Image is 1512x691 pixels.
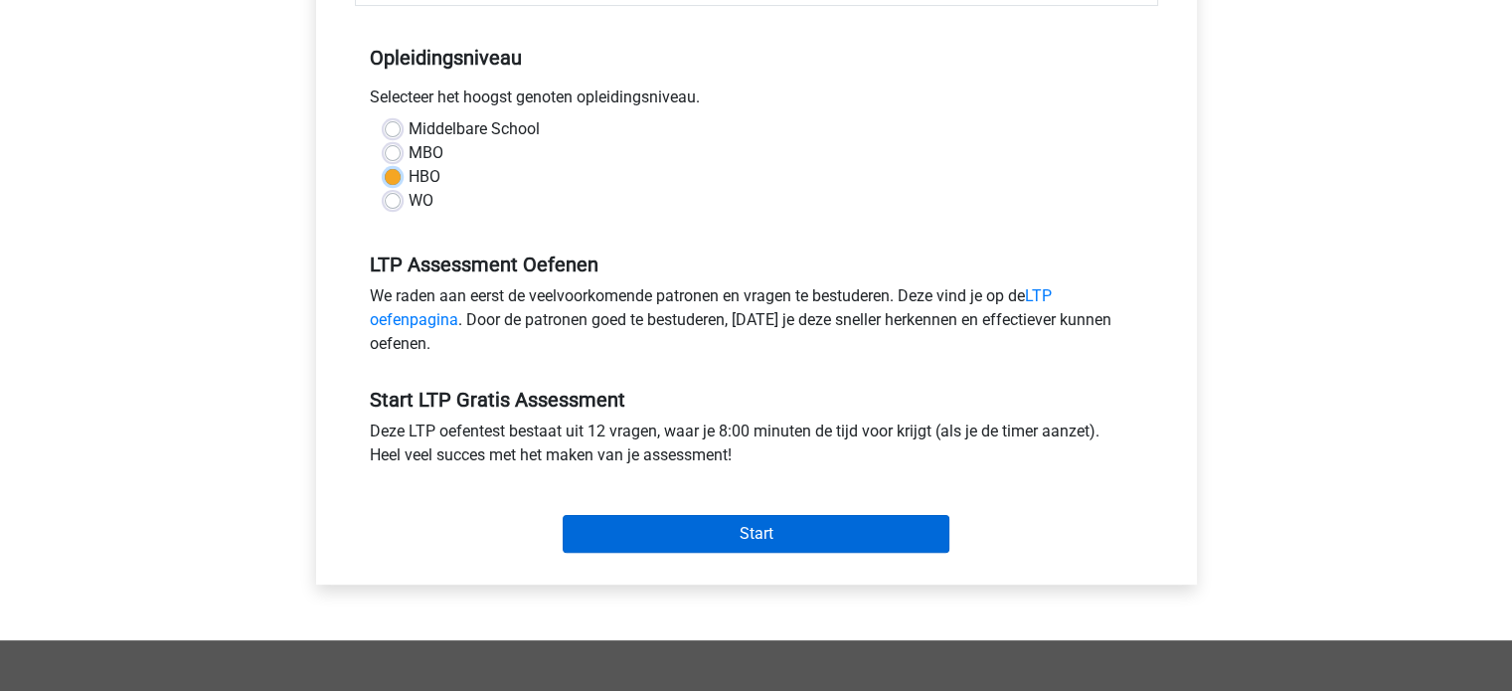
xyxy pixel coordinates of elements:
input: Start [563,515,949,553]
label: WO [409,189,433,213]
h5: Start LTP Gratis Assessment [370,388,1143,412]
div: We raden aan eerst de veelvoorkomende patronen en vragen te bestuderen. Deze vind je op de . Door... [355,284,1158,364]
h5: LTP Assessment Oefenen [370,253,1143,276]
label: Middelbare School [409,117,540,141]
div: Deze LTP oefentest bestaat uit 12 vragen, waar je 8:00 minuten de tijd voor krijgt (als je de tim... [355,420,1158,475]
div: Selecteer het hoogst genoten opleidingsniveau. [355,86,1158,117]
h5: Opleidingsniveau [370,38,1143,78]
label: MBO [409,141,443,165]
label: HBO [409,165,440,189]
